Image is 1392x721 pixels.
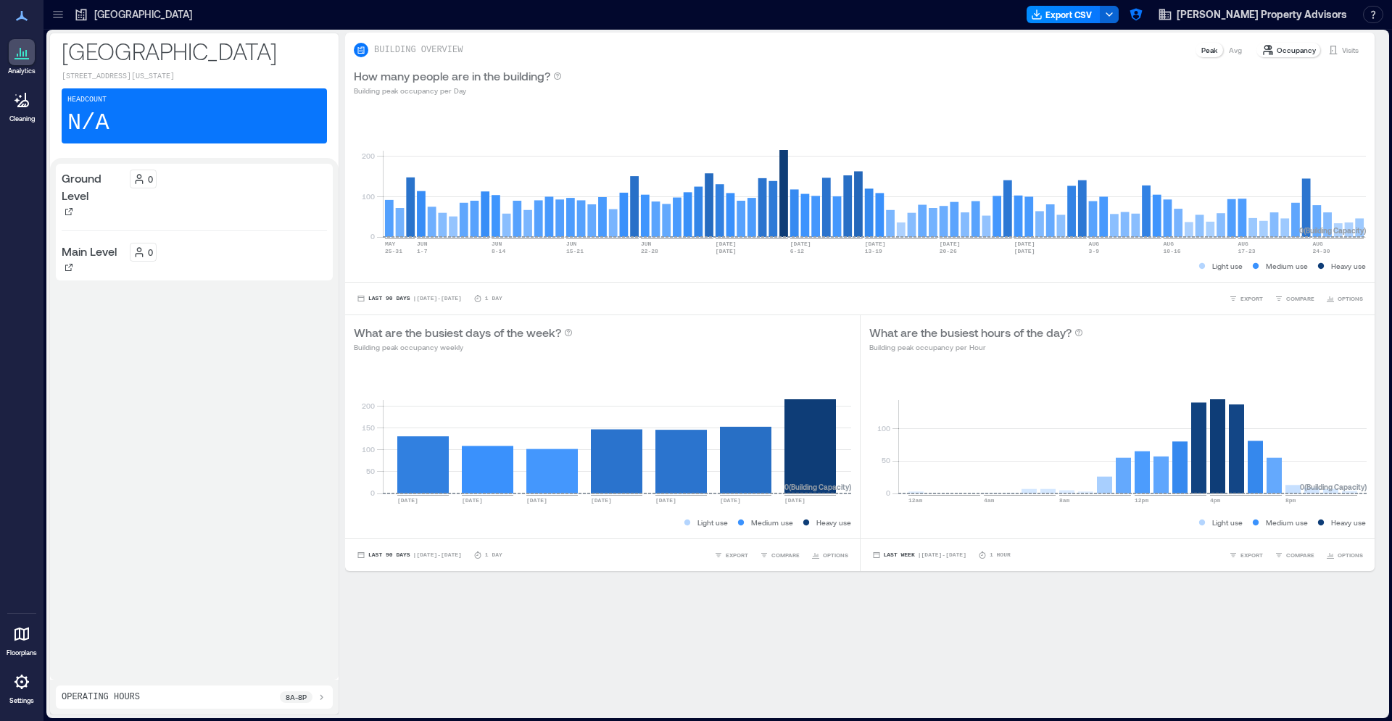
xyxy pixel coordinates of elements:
[62,36,327,65] p: [GEOGRAPHIC_DATA]
[492,241,502,247] text: JUN
[286,691,307,703] p: 8a - 8p
[354,67,550,85] p: How many people are in the building?
[94,7,192,22] p: [GEOGRAPHIC_DATA]
[462,497,483,504] text: [DATE]
[1277,44,1316,56] p: Occupancy
[1331,517,1366,528] p: Heavy use
[1272,548,1317,562] button: COMPARE
[697,517,728,528] p: Light use
[869,341,1083,353] p: Building peak occupancy per Hour
[1059,497,1070,504] text: 8am
[1164,241,1174,247] text: AUG
[908,497,922,504] text: 12am
[1323,548,1366,562] button: OPTIONS
[1027,6,1101,23] button: Export CSV
[4,664,39,709] a: Settings
[1014,241,1035,247] text: [DATE]
[1342,44,1359,56] p: Visits
[374,44,463,56] p: BUILDING OVERVIEW
[526,497,547,504] text: [DATE]
[990,551,1011,559] p: 1 Hour
[67,109,109,138] p: N/A
[1226,548,1266,562] button: EXPORT
[148,173,153,185] p: 0
[641,248,658,254] text: 22-28
[1285,497,1296,504] text: 8pm
[865,248,882,254] text: 13-19
[790,241,811,247] text: [DATE]
[8,67,36,75] p: Analytics
[397,497,418,504] text: [DATE]
[362,445,375,454] tspan: 100
[1164,248,1181,254] text: 10-16
[711,548,751,562] button: EXPORT
[823,551,848,559] span: OPTIONS
[4,35,40,80] a: Analytics
[370,232,375,241] tspan: 0
[1266,260,1308,272] p: Medium use
[1089,241,1100,247] text: AUG
[566,248,584,254] text: 15-21
[1135,497,1148,504] text: 12pm
[1212,260,1243,272] p: Light use
[1338,294,1363,303] span: OPTIONS
[869,324,1072,341] p: What are the busiest hours of the day?
[9,696,34,705] p: Settings
[370,488,375,497] tspan: 0
[566,241,577,247] text: JUN
[1177,7,1347,22] span: [PERSON_NAME] Property Advisors
[771,551,800,559] span: COMPARE
[62,691,140,703] p: Operating Hours
[1312,248,1330,254] text: 24-30
[790,248,804,254] text: 6-12
[751,517,793,528] p: Medium use
[816,517,851,528] p: Heavy use
[1201,44,1217,56] p: Peak
[354,85,562,96] p: Building peak occupancy per Day
[485,551,502,559] p: 1 Day
[984,497,995,504] text: 4am
[720,497,741,504] text: [DATE]
[362,192,375,201] tspan: 100
[1229,44,1242,56] p: Avg
[591,497,612,504] text: [DATE]
[877,424,890,433] tspan: 100
[62,243,117,260] p: Main Level
[354,324,561,341] p: What are the busiest days of the week?
[67,94,107,106] p: Headcount
[362,401,375,410] tspan: 200
[784,497,805,504] text: [DATE]
[1210,497,1221,504] text: 4pm
[1331,260,1366,272] p: Heavy use
[1286,551,1314,559] span: COMPARE
[4,83,40,128] a: Cleaning
[354,548,465,562] button: Last 90 Days |[DATE]-[DATE]
[641,241,652,247] text: JUN
[485,294,502,303] p: 1 Day
[1238,241,1249,247] text: AUG
[757,548,803,562] button: COMPARE
[1240,294,1263,303] span: EXPORT
[1240,551,1263,559] span: EXPORT
[940,241,961,247] text: [DATE]
[62,170,124,204] p: Ground Level
[366,467,375,475] tspan: 50
[716,248,737,254] text: [DATE]
[808,548,851,562] button: OPTIONS
[1014,248,1035,254] text: [DATE]
[492,248,505,254] text: 8-14
[1212,517,1243,528] p: Light use
[865,241,886,247] text: [DATE]
[716,241,737,247] text: [DATE]
[1226,291,1266,306] button: EXPORT
[362,151,375,160] tspan: 200
[1089,248,1100,254] text: 3-9
[354,291,465,306] button: Last 90 Days |[DATE]-[DATE]
[885,488,890,497] tspan: 0
[385,241,396,247] text: MAY
[362,423,375,432] tspan: 150
[726,551,748,559] span: EXPORT
[869,548,969,562] button: Last Week |[DATE]-[DATE]
[1272,291,1317,306] button: COMPARE
[940,248,957,254] text: 20-26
